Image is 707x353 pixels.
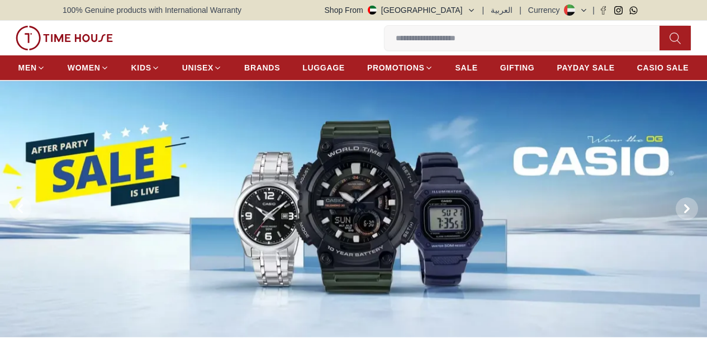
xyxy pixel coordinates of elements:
a: CASIO SALE [637,58,689,78]
img: ... [16,26,113,50]
span: | [519,4,521,16]
a: Facebook [599,6,608,15]
a: GIFTING [500,58,535,78]
a: Whatsapp [629,6,638,15]
button: Shop From[GEOGRAPHIC_DATA] [325,4,476,16]
span: GIFTING [500,62,535,73]
span: LUGGAGE [302,62,345,73]
a: SALE [455,58,478,78]
span: UNISEX [182,62,213,73]
span: KIDS [131,62,151,73]
span: MEN [18,62,37,73]
span: SALE [455,62,478,73]
a: UNISEX [182,58,222,78]
a: LUGGAGE [302,58,345,78]
a: KIDS [131,58,160,78]
a: BRANDS [244,58,280,78]
a: PROMOTIONS [367,58,433,78]
a: MEN [18,58,45,78]
div: Currency [528,4,564,16]
button: العربية [491,4,513,16]
img: United Arab Emirates [368,6,377,15]
span: | [482,4,485,16]
a: PAYDAY SALE [557,58,614,78]
a: Instagram [614,6,623,15]
span: PAYDAY SALE [557,62,614,73]
span: CASIO SALE [637,62,689,73]
span: BRANDS [244,62,280,73]
a: WOMEN [68,58,109,78]
span: WOMEN [68,62,101,73]
span: PROMOTIONS [367,62,425,73]
span: 100% Genuine products with International Warranty [63,4,241,16]
span: | [592,4,595,16]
